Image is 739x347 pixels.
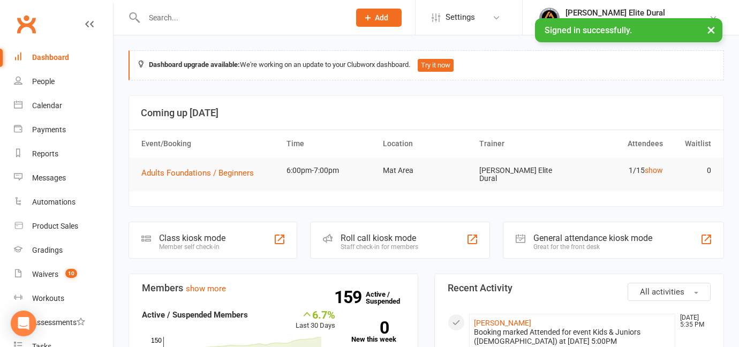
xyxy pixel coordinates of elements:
div: Workouts [32,294,64,303]
div: We're working on an update to your Clubworx dashboard. [129,50,724,80]
button: All activities [628,283,711,301]
span: Signed in successfully. [545,25,632,35]
strong: 159 [334,289,366,305]
span: Adults Foundations / Beginners [141,168,254,178]
div: Last 30 Days [296,308,335,331]
th: Attendees [571,130,667,157]
div: Gradings [32,246,63,254]
strong: Active / Suspended Members [142,310,248,320]
div: Messages [32,174,66,182]
div: Roll call kiosk mode [341,233,418,243]
a: Gradings [14,238,113,262]
a: Waivers 10 [14,262,113,286]
h3: Members [142,283,405,293]
div: Class kiosk mode [159,233,225,243]
a: Automations [14,190,113,214]
div: Payments [32,125,66,134]
div: Reports [32,149,58,158]
input: Search... [141,10,342,25]
td: 0 [668,158,716,183]
a: Payments [14,118,113,142]
div: Member self check-in [159,243,225,251]
th: Trainer [474,130,571,157]
button: Try it now [418,59,454,72]
a: Messages [14,166,113,190]
span: Add [375,13,388,22]
div: Great for the front desk [533,243,652,251]
div: People [32,77,55,86]
td: 1/15 [571,158,667,183]
td: [PERSON_NAME] Elite Dural [474,158,571,192]
a: show more [186,284,226,293]
a: People [14,70,113,94]
div: Staff check-in for members [341,243,418,251]
a: Product Sales [14,214,113,238]
a: Dashboard [14,46,113,70]
span: All activities [640,287,684,297]
a: Reports [14,142,113,166]
a: [PERSON_NAME] [474,319,531,327]
h3: Coming up [DATE] [141,108,712,118]
div: Booking marked Attended for event Kids & Juniors ([DEMOGRAPHIC_DATA]) at [DATE] 5:00PM [474,328,670,346]
div: Open Intercom Messenger [11,311,36,336]
th: Location [378,130,474,157]
strong: Dashboard upgrade available: [149,61,240,69]
a: Assessments [14,311,113,335]
time: [DATE] 5:35 PM [675,314,710,328]
th: Waitlist [668,130,716,157]
strong: 0 [351,320,389,336]
button: × [702,18,721,41]
a: Clubworx [13,11,40,37]
div: Product Sales [32,222,78,230]
div: 6.7% [296,308,335,320]
a: 0New this week [351,321,405,343]
button: Adults Foundations / Beginners [141,167,261,179]
button: Add [356,9,402,27]
div: [PERSON_NAME] Elite Jiu [PERSON_NAME] [565,18,709,27]
th: Time [282,130,378,157]
span: Settings [446,5,475,29]
td: 6:00pm-7:00pm [282,158,378,183]
a: Calendar [14,94,113,118]
div: Automations [32,198,76,206]
div: [PERSON_NAME] Elite Dural [565,8,709,18]
div: Waivers [32,270,58,278]
th: Event/Booking [137,130,282,157]
td: Mat Area [378,158,474,183]
a: Workouts [14,286,113,311]
img: thumb_image1702864552.png [539,7,560,28]
span: 10 [65,269,77,278]
div: Calendar [32,101,62,110]
a: 159Active / Suspended [366,283,413,313]
div: Assessments [32,318,85,327]
a: show [645,166,663,175]
div: General attendance kiosk mode [533,233,652,243]
h3: Recent Activity [448,283,711,293]
div: Dashboard [32,53,69,62]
